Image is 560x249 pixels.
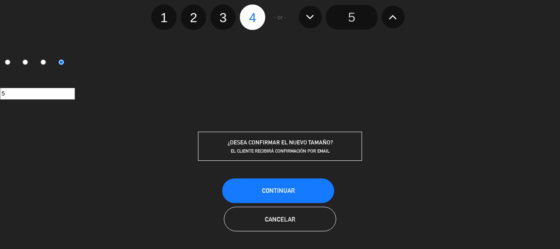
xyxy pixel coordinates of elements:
[23,59,28,65] input: 2
[210,5,236,30] label: 3
[231,148,330,154] span: EL CLIENTE RECIBIRÁ CONFIRMACIÓN POR EMAIL
[181,5,206,30] label: 2
[36,56,54,70] label: 3
[224,207,336,231] button: Cancelar
[265,216,295,223] span: Cancelar
[262,187,295,194] span: Continuar
[41,59,46,65] input: 3
[240,5,265,30] label: 4
[59,59,64,65] input: 4
[18,56,36,70] label: 2
[151,5,177,30] label: 1
[222,178,334,203] button: Continuar
[54,56,72,70] label: 4
[228,139,333,146] span: ¿DESEA CONFIRMAR EL NUEVO TAMAÑO?
[274,13,286,22] span: - or -
[5,59,10,65] input: 1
